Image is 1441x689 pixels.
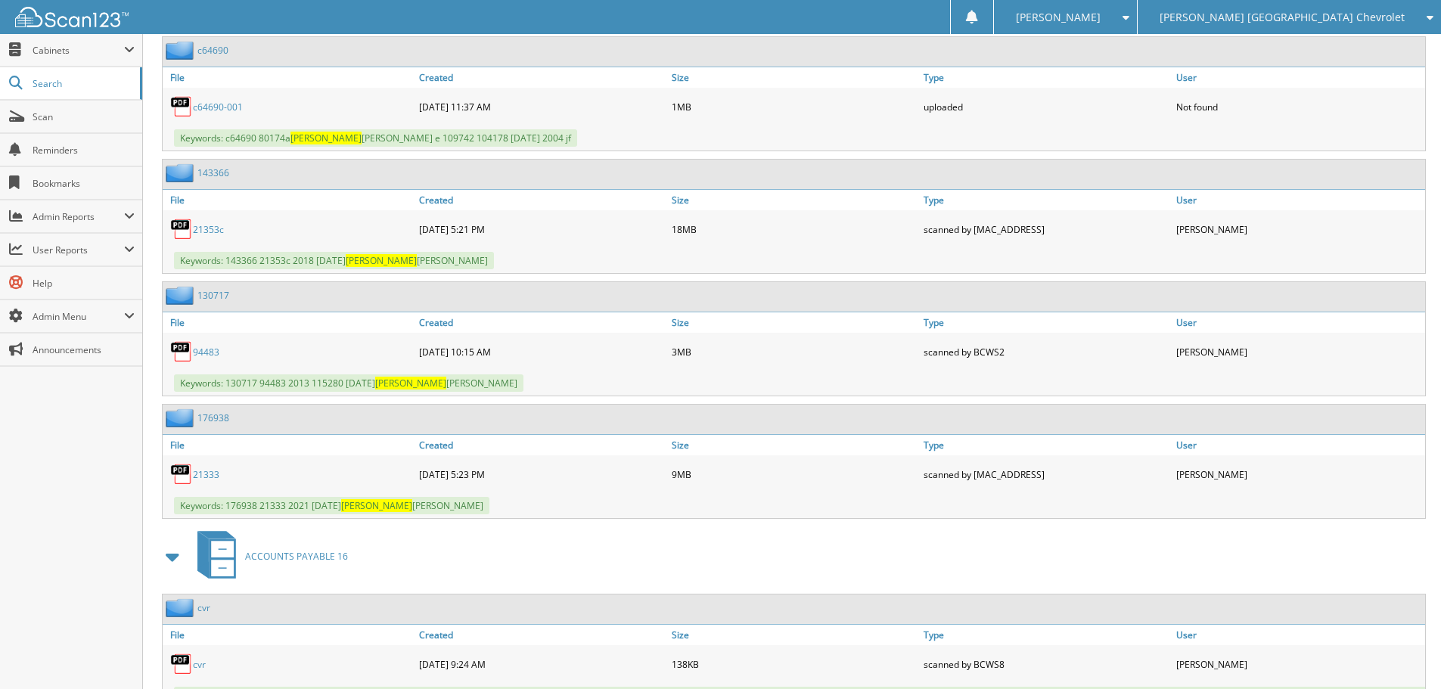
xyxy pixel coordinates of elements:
[346,254,417,267] span: [PERSON_NAME]
[415,67,668,88] a: Created
[193,658,206,671] a: cvr
[33,343,135,356] span: Announcements
[1172,312,1425,333] a: User
[174,497,489,514] span: Keywords: 176938 21333 2021 [DATE] [PERSON_NAME]
[668,190,921,210] a: Size
[163,190,415,210] a: File
[1172,337,1425,367] div: [PERSON_NAME]
[415,625,668,645] a: Created
[193,346,219,358] a: 94483
[920,337,1172,367] div: scanned by BCWS2
[668,649,921,679] div: 138KB
[920,459,1172,489] div: scanned by [MAC_ADDRESS]
[1016,13,1101,22] span: [PERSON_NAME]
[197,411,229,424] a: 176938
[33,244,124,256] span: User Reports
[415,459,668,489] div: [DATE] 5:23 PM
[174,129,577,147] span: Keywords: c64690 80174a [PERSON_NAME] e 109742 104178 [DATE] 2004 jf
[668,312,921,333] a: Size
[170,218,193,241] img: PDF.png
[415,214,668,244] div: [DATE] 5:21 PM
[170,340,193,363] img: PDF.png
[375,377,446,390] span: [PERSON_NAME]
[668,337,921,367] div: 3MB
[920,214,1172,244] div: scanned by [MAC_ADDRESS]
[166,598,197,617] img: folder2.png
[668,92,921,122] div: 1MB
[197,601,210,614] a: cvr
[166,41,197,60] img: folder2.png
[166,408,197,427] img: folder2.png
[1172,625,1425,645] a: User
[920,312,1172,333] a: Type
[33,177,135,190] span: Bookmarks
[188,526,348,586] a: ACCOUNTS PAYABLE 16
[166,286,197,305] img: folder2.png
[170,653,193,675] img: PDF.png
[163,435,415,455] a: File
[1160,13,1405,22] span: [PERSON_NAME] [GEOGRAPHIC_DATA] Chevrolet
[163,67,415,88] a: File
[197,166,229,179] a: 143366
[15,7,129,27] img: scan123-logo-white.svg
[668,214,921,244] div: 18MB
[163,312,415,333] a: File
[415,649,668,679] div: [DATE] 9:24 AM
[415,337,668,367] div: [DATE] 10:15 AM
[170,95,193,118] img: PDF.png
[193,468,219,481] a: 21333
[193,223,224,236] a: 21353c
[920,190,1172,210] a: Type
[920,92,1172,122] div: uploaded
[33,110,135,123] span: Scan
[668,435,921,455] a: Size
[668,459,921,489] div: 9MB
[1172,92,1425,122] div: Not found
[668,67,921,88] a: Size
[170,463,193,486] img: PDF.png
[193,101,243,113] a: c64690-001
[33,77,132,90] span: Search
[245,550,348,563] span: ACCOUNTS PAYABLE 16
[1172,214,1425,244] div: [PERSON_NAME]
[920,67,1172,88] a: Type
[415,92,668,122] div: [DATE] 11:37 AM
[920,435,1172,455] a: Type
[174,252,494,269] span: Keywords: 143366 21353c 2018 [DATE] [PERSON_NAME]
[1172,190,1425,210] a: User
[1172,459,1425,489] div: [PERSON_NAME]
[197,289,229,302] a: 130717
[920,625,1172,645] a: Type
[1172,649,1425,679] div: [PERSON_NAME]
[33,44,124,57] span: Cabinets
[341,499,412,512] span: [PERSON_NAME]
[415,435,668,455] a: Created
[197,44,228,57] a: c64690
[166,163,197,182] img: folder2.png
[920,649,1172,679] div: scanned by BCWS8
[415,312,668,333] a: Created
[33,310,124,323] span: Admin Menu
[174,374,523,392] span: Keywords: 130717 94483 2013 115280 [DATE] [PERSON_NAME]
[163,625,415,645] a: File
[1172,435,1425,455] a: User
[33,144,135,157] span: Reminders
[668,625,921,645] a: Size
[290,132,362,144] span: [PERSON_NAME]
[33,277,135,290] span: Help
[1172,67,1425,88] a: User
[1365,616,1441,689] iframe: Chat Widget
[33,210,124,223] span: Admin Reports
[415,190,668,210] a: Created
